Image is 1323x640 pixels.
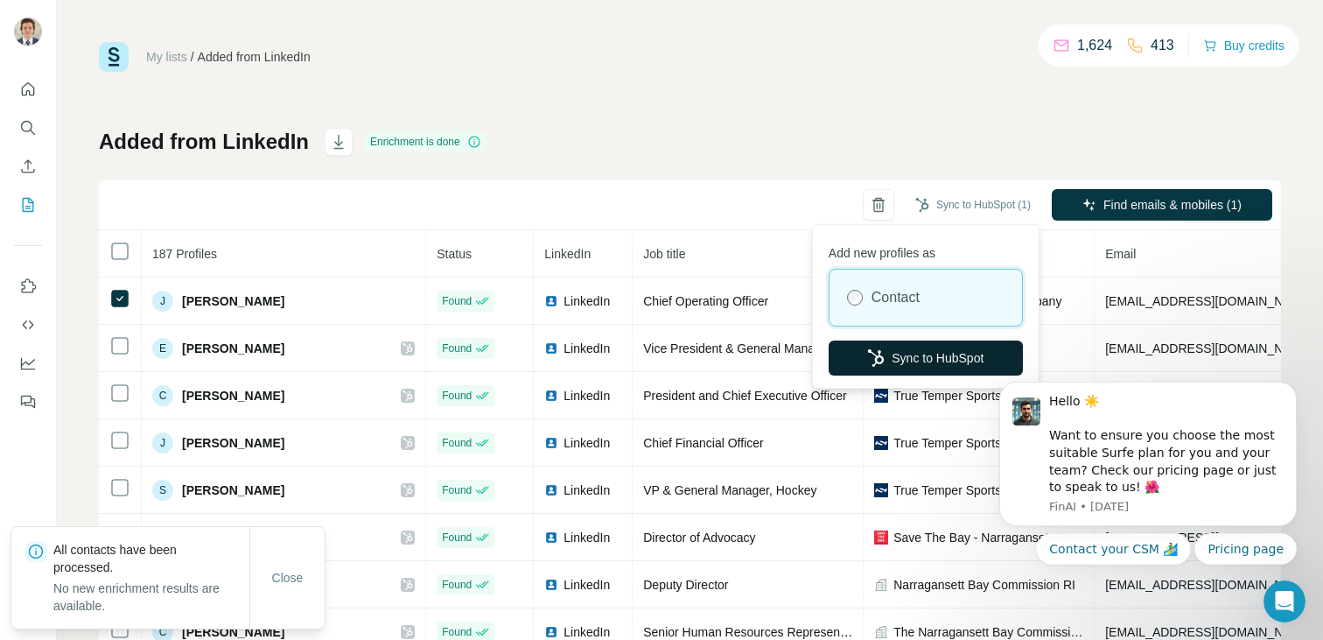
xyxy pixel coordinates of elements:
[544,247,591,261] span: LinkedIn
[152,480,173,501] div: S
[829,341,1023,376] button: Sync to HubSpot
[182,387,284,404] span: [PERSON_NAME]
[563,292,610,310] span: LinkedIn
[442,341,472,356] span: Found
[272,569,304,587] span: Close
[829,237,1023,262] p: Add new profiles as
[152,247,217,261] span: 187 Profiles
[442,530,472,545] span: Found
[1052,189,1272,221] button: Find emails & mobiles (1)
[182,482,284,499] span: [PERSON_NAME]
[191,48,194,66] li: /
[14,189,42,221] button: My lists
[544,531,558,545] img: LinkedIn logo
[53,580,249,615] p: No new enrichment results are available.
[442,293,472,309] span: Found
[643,483,816,497] span: VP & General Manager, Hockey
[563,340,610,357] span: LinkedIn
[563,576,610,594] span: LinkedIn
[563,434,610,452] span: LinkedIn
[365,131,486,152] div: Enrichment is done
[14,271,42,302] button: Use Surfe on LinkedIn
[152,338,173,359] div: E
[563,482,610,499] span: LinkedIn
[973,325,1323,593] iframe: Intercom notifications message
[544,483,558,497] img: LinkedIn logo
[152,385,173,406] div: C
[874,483,888,497] img: company-logo
[893,434,1001,452] span: True Temper Sports
[53,541,249,576] p: All contacts have been processed.
[99,128,309,156] h1: Added from LinkedIn
[903,192,1043,218] button: Sync to HubSpot (1)
[643,578,728,592] span: Deputy Director
[1105,294,1312,308] span: [EMAIL_ADDRESS][DOMAIN_NAME]
[14,74,42,105] button: Quick start
[1105,625,1312,639] span: [EMAIL_ADDRESS][DOMAIN_NAME]
[1263,580,1305,622] iframe: Intercom live chat
[563,529,610,546] span: LinkedIn
[544,294,558,308] img: LinkedIn logo
[1103,196,1242,214] span: Find emails & mobiles (1)
[1077,35,1112,56] p: 1,624
[874,389,888,403] img: company-logo
[544,436,558,450] img: LinkedIn logo
[544,625,558,639] img: LinkedIn logo
[442,482,472,498] span: Found
[643,436,763,450] span: Chief Financial Officer
[182,434,284,452] span: [PERSON_NAME]
[260,562,316,594] button: Close
[442,577,472,593] span: Found
[442,624,472,640] span: Found
[643,247,685,261] span: Job title
[643,625,869,639] span: Senior Human Resources Representative
[14,151,42,182] button: Enrich CSV
[544,389,558,403] img: LinkedIn logo
[14,112,42,144] button: Search
[99,42,129,72] img: Surfe Logo
[1203,33,1284,58] button: Buy credits
[643,294,768,308] span: Chief Operating Officer
[643,531,755,545] span: Director of Advocacy
[14,309,42,341] button: Use Surfe API
[182,340,284,357] span: [PERSON_NAME]
[14,386,42,418] button: Feedback
[893,482,1001,499] span: True Temper Sports
[643,341,832,355] span: Vice President & General Manager
[544,341,558,355] img: LinkedIn logo
[893,529,1076,546] span: Save The Bay - Narragansett Bay
[182,292,284,310] span: [PERSON_NAME]
[437,247,472,261] span: Status
[14,348,42,379] button: Dashboard
[152,433,173,454] div: J
[893,387,1001,404] span: True Temper Sports
[14,18,42,46] img: Avatar
[874,436,888,450] img: company-logo
[442,435,472,451] span: Found
[563,387,610,404] span: LinkedIn
[544,578,558,592] img: LinkedIn logo
[893,576,1075,594] span: Narragansett Bay Commission RI
[643,389,846,403] span: President and Chief Executive Officer
[198,48,311,66] div: Added from LinkedIn
[146,50,187,64] a: My lists
[874,531,888,545] img: company-logo
[152,291,173,312] div: J
[1105,247,1136,261] span: Email
[871,287,920,308] label: Contact
[442,388,472,404] span: Found
[1151,35,1174,56] p: 413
